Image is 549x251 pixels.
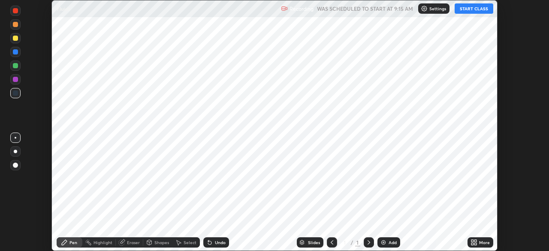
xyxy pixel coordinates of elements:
div: More [479,240,490,245]
p: Fluids [57,5,70,12]
img: recording.375f2c34.svg [281,5,288,12]
div: Add [389,240,397,245]
p: Recording [290,6,314,12]
button: START CLASS [455,3,493,14]
div: 1 [341,240,349,245]
div: Eraser [127,240,140,245]
div: Slides [308,240,320,245]
img: add-slide-button [380,239,387,246]
img: class-settings-icons [421,5,428,12]
div: Highlight [94,240,112,245]
div: 1 [355,239,360,246]
div: Shapes [154,240,169,245]
div: Pen [69,240,77,245]
div: / [351,240,353,245]
p: Settings [429,6,446,11]
h5: WAS SCHEDULED TO START AT 9:15 AM [317,5,413,12]
div: Select [184,240,196,245]
div: Undo [215,240,226,245]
